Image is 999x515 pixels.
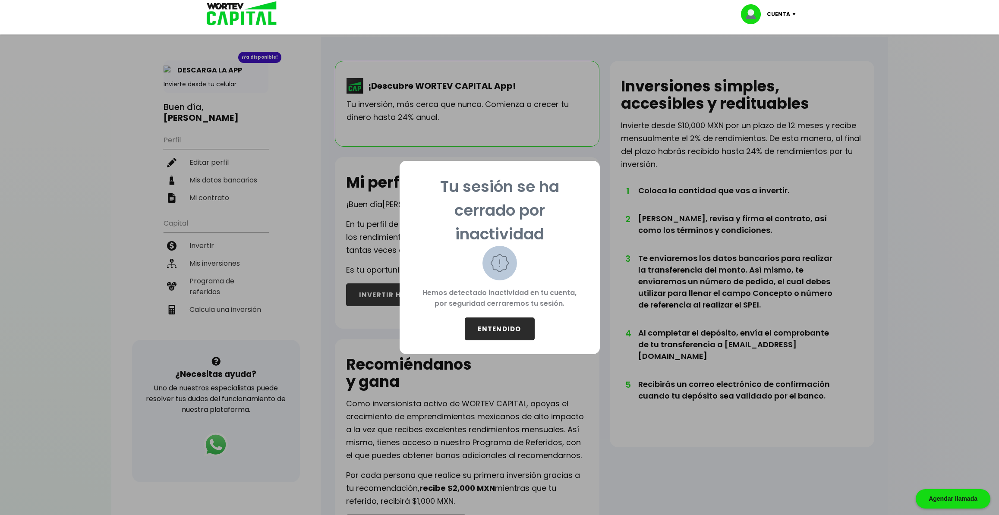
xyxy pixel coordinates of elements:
[413,175,586,246] p: Tu sesión se ha cerrado por inactividad
[741,4,767,24] img: profile-image
[767,8,790,21] p: Cuenta
[790,13,802,16] img: icon-down
[465,317,535,340] button: ENTENDIDO
[916,489,990,509] div: Agendar llamada
[482,246,517,280] img: warning
[413,280,586,317] p: Hemos detectado inactividad en tu cuenta, por seguridad cerraremos tu sesión.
